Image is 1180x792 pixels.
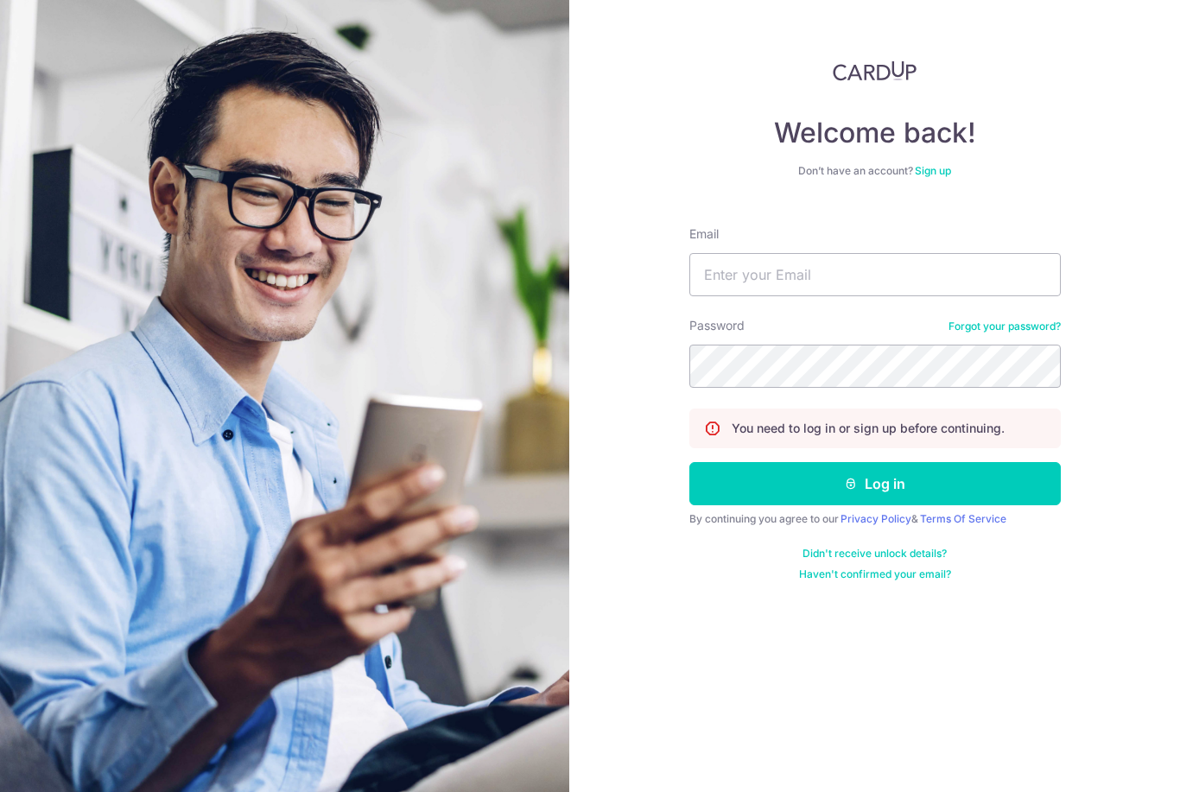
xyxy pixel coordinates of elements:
label: Password [689,317,745,334]
a: Didn't receive unlock details? [803,547,947,561]
img: CardUp Logo [833,60,917,81]
a: Forgot your password? [948,320,1061,333]
a: Sign up [915,164,951,177]
div: By continuing you agree to our & [689,512,1061,526]
h4: Welcome back! [689,116,1061,150]
div: Don’t have an account? [689,164,1061,178]
p: You need to log in or sign up before continuing. [732,420,1005,437]
a: Haven't confirmed your email? [799,567,951,581]
a: Terms Of Service [920,512,1006,525]
input: Enter your Email [689,253,1061,296]
button: Log in [689,462,1061,505]
label: Email [689,225,719,243]
a: Privacy Policy [841,512,911,525]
